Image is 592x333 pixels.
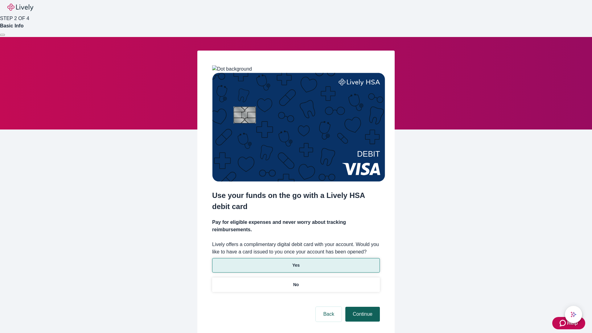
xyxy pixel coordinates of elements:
img: Lively [7,4,33,11]
img: Debit card [212,73,385,182]
h2: Use your funds on the go with a Lively HSA debit card [212,190,380,212]
button: Continue [345,307,380,322]
button: chat [565,306,582,323]
h4: Pay for eligible expenses and never worry about tracking reimbursements. [212,219,380,233]
p: Yes [292,262,300,269]
p: No [293,282,299,288]
svg: Lively AI Assistant [570,311,577,318]
svg: Zendesk support icon [560,319,567,327]
span: Help [567,319,578,327]
button: Yes [212,258,380,273]
button: Back [316,307,342,322]
label: Lively offers a complimentary digital debit card with your account. Would you like to have a card... [212,241,380,256]
img: Dot background [212,65,252,73]
button: Zendesk support iconHelp [552,317,585,329]
button: No [212,277,380,292]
